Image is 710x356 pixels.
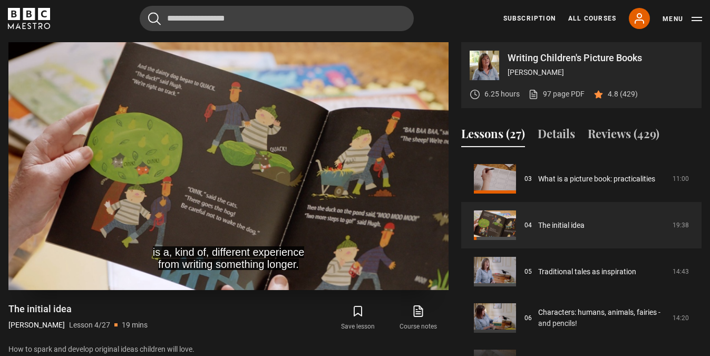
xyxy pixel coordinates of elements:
p: Lesson 4/27 [69,320,110,331]
video-js: Video Player [8,42,449,290]
a: Subscription [503,14,556,23]
a: 97 page PDF [528,89,585,100]
h1: The initial idea [8,303,148,315]
button: Details [538,125,575,147]
button: Toggle navigation [663,14,702,24]
button: Lessons (27) [461,125,525,147]
a: The initial idea [538,220,585,231]
a: Traditional tales as inspiration [538,266,636,277]
a: Characters: humans, animals, fairies - and pencils! [538,307,666,329]
a: What is a picture book: practicalities [538,174,655,185]
button: Submit the search query [148,12,161,25]
p: 19 mins [122,320,148,331]
p: Writing Children's Picture Books [508,53,693,63]
a: Course notes [388,303,449,333]
p: [PERSON_NAME] [8,320,65,331]
p: 6.25 hours [484,89,520,100]
button: Reviews (429) [588,125,659,147]
p: How to spark and develop original ideas children will love. [8,344,449,355]
button: Save lesson [328,303,388,333]
svg: BBC Maestro [8,8,50,29]
p: 4.8 (429) [608,89,638,100]
input: Search [140,6,414,31]
a: All Courses [568,14,616,23]
p: [PERSON_NAME] [508,67,693,78]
